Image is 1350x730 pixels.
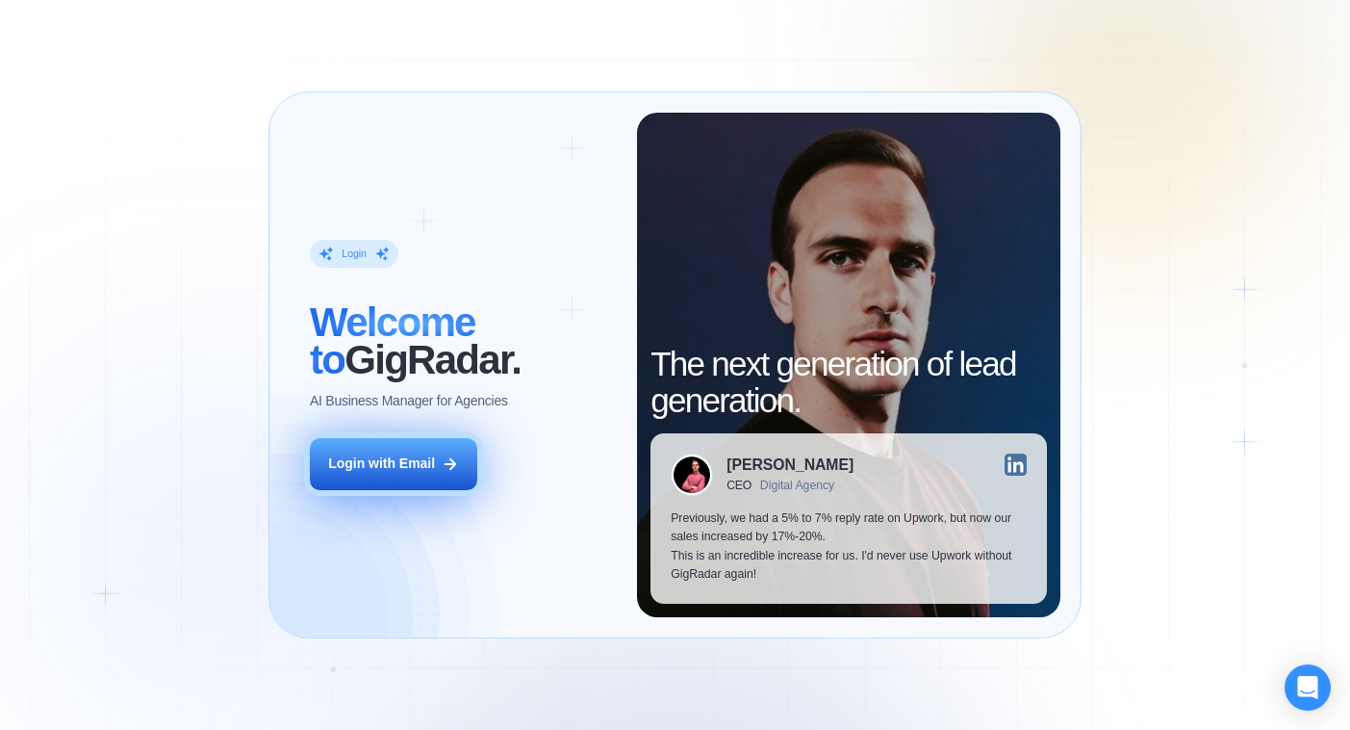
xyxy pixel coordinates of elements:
[671,509,1026,584] p: Previously, we had a 5% to 7% reply rate on Upwork, but now our sales increased by 17%-20%. This ...
[310,393,508,411] p: AI Business Manager for Agencies
[650,346,1047,420] h2: The next generation of lead generation.
[760,479,834,492] div: Digital Agency
[310,300,475,382] span: Welcome to
[1285,665,1331,711] div: Open Intercom Messenger
[343,247,368,260] div: Login
[726,479,751,492] div: CEO
[726,457,853,473] div: [PERSON_NAME]
[310,438,477,490] button: Login with Email
[310,304,617,378] h2: ‍ GigRadar.
[328,455,435,473] div: Login with Email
